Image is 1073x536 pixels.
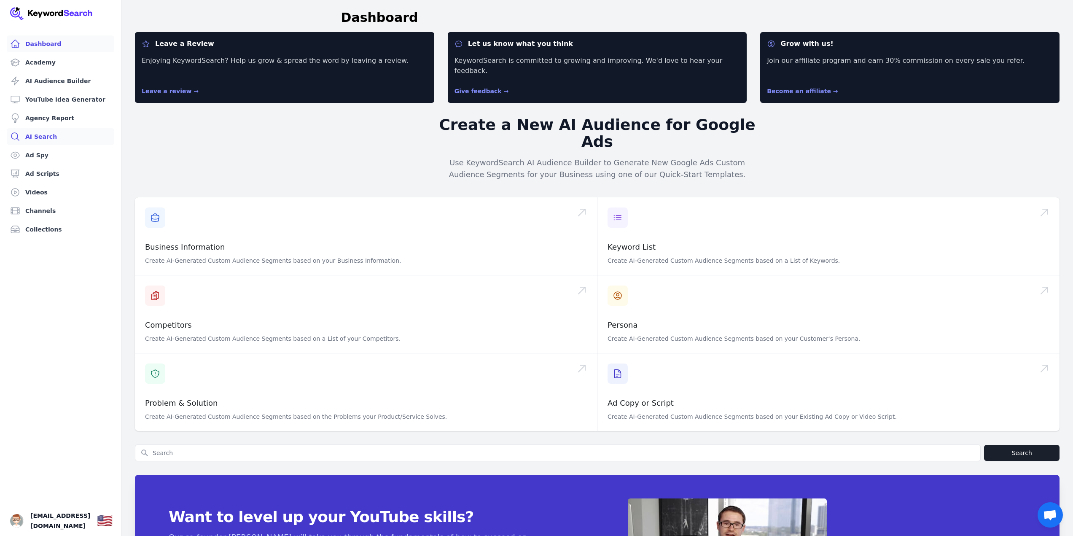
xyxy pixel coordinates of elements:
a: Problem & Solution [145,399,218,407]
a: YouTube Idea Generator [7,91,114,108]
a: Business Information [145,242,225,251]
a: Competitors [145,321,192,329]
img: Your Company [10,7,93,20]
a: AI Search [7,128,114,145]
p: Join our affiliate program and earn 30% commission on every sale you refer. [767,56,1053,76]
p: Enjoying KeywordSearch? Help us grow & spread the word by leaving a review. [142,56,428,76]
button: Search [984,445,1060,461]
dt: Let us know what you think [454,39,740,49]
a: Dashboard [7,35,114,52]
img: jon stew [10,514,24,528]
a: Ad Copy or Script [608,399,674,407]
a: Give feedback [454,88,509,94]
p: KeywordSearch is committed to growing and improving. We'd love to hear your feedback. [454,56,740,76]
button: Open user button [10,514,24,528]
div: 🇺🇸 [97,513,113,528]
input: Search [135,445,980,461]
dt: Grow with us! [767,39,1053,49]
h2: Create a New AI Audience for Google Ads [436,116,759,150]
span: Want to level up your YouTube skills? [169,509,560,525]
a: Keyword List [608,242,656,251]
dt: Leave a Review [142,39,428,49]
span: [EMAIL_ADDRESS][DOMAIN_NAME] [30,511,90,531]
span: → [833,88,838,94]
a: Ad Scripts [7,165,114,182]
a: Leave a review [142,88,199,94]
p: Use KeywordSearch AI Audience Builder to Generate New Google Ads Custom Audience Segments for you... [436,157,759,180]
a: Ad Spy [7,147,114,164]
h1: Dashboard [341,10,418,25]
div: Open chat [1038,502,1063,528]
a: Agency Report [7,110,114,127]
a: Collections [7,221,114,238]
button: 🇺🇸 [97,512,113,529]
span: → [504,88,509,94]
a: Videos [7,184,114,201]
a: Academy [7,54,114,71]
a: Persona [608,321,638,329]
span: → [194,88,199,94]
a: AI Audience Builder [7,73,114,89]
a: Channels [7,202,114,219]
a: Become an affiliate [767,88,838,94]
